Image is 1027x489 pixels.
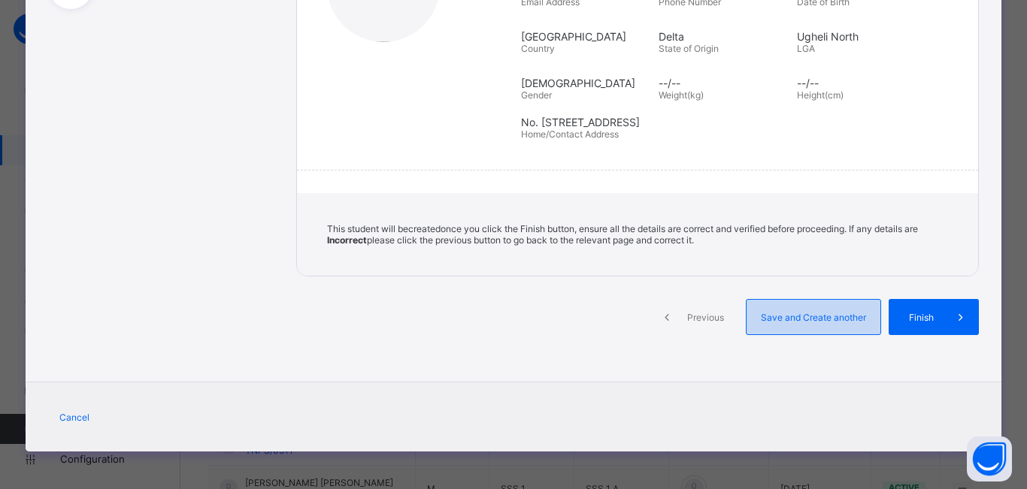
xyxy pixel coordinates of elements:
button: Open asap [967,436,1012,481]
span: Ugheli North [797,30,927,43]
span: [DEMOGRAPHIC_DATA] [521,77,651,89]
span: Save and Create another [758,312,869,323]
span: No. [STREET_ADDRESS] [521,116,956,128]
span: State of Origin [659,43,719,54]
span: Delta [659,30,789,43]
span: --/-- [797,77,927,89]
span: Gender [521,89,552,101]
span: [GEOGRAPHIC_DATA] [521,30,651,43]
span: Country [521,43,555,54]
span: LGA [797,43,815,54]
span: Previous [685,312,726,323]
span: Home/Contact Address [521,128,619,140]
span: Cancel [59,412,89,423]
span: Height(cm) [797,89,844,101]
b: Incorrect [327,234,367,246]
span: Weight(kg) [659,89,704,101]
span: --/-- [659,77,789,89]
span: Finish [900,312,943,323]
span: This student will be created once you click the Finish button, ensure all the details are correct... [327,223,918,246]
